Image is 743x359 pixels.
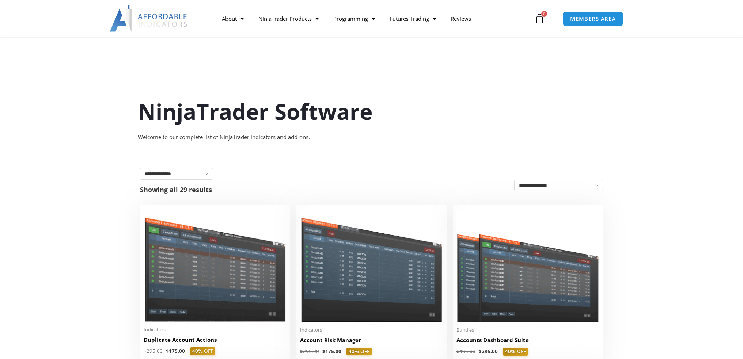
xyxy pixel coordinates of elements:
span: Bundles [456,327,599,333]
img: Account Risk Manager [300,209,443,322]
a: Programming [326,10,382,27]
h2: Account Risk Manager [300,336,443,344]
span: 40% OFF [346,348,372,356]
span: $ [300,348,303,355]
span: 40% OFF [190,347,215,355]
span: 0 [541,11,547,17]
a: NinjaTrader Products [251,10,326,27]
span: $ [322,348,325,355]
bdi: 295.00 [144,348,163,354]
bdi: 175.00 [322,348,341,355]
span: $ [456,348,459,355]
a: MEMBERS AREA [562,11,623,26]
nav: Menu [215,10,532,27]
a: Futures Trading [382,10,443,27]
h2: Accounts Dashboard Suite [456,336,599,344]
bdi: 495.00 [456,348,475,355]
span: Indicators [144,326,287,333]
img: LogoAI | Affordable Indicators – NinjaTrader [110,5,188,32]
a: Accounts Dashboard Suite [456,336,599,348]
h2: Duplicate Account Actions [144,336,287,344]
span: MEMBERS AREA [570,16,616,22]
span: $ [479,348,482,355]
bdi: 295.00 [300,348,319,355]
a: Duplicate Account Actions [144,336,287,347]
div: Welcome to our complete list of NinjaTrader indicators and add-ons. [138,132,606,142]
p: Showing all 29 results [140,186,212,193]
span: 40% OFF [503,348,528,356]
a: Account Risk Manager [300,336,443,348]
img: Duplicate Account Actions [144,209,287,322]
a: Reviews [443,10,478,27]
span: $ [144,348,147,354]
h1: NinjaTrader Software [138,96,606,127]
bdi: 175.00 [166,348,185,354]
select: Shop order [514,180,603,191]
span: $ [166,348,169,354]
a: 0 [523,8,556,29]
a: About [215,10,251,27]
bdi: 295.00 [479,348,498,355]
img: Accounts Dashboard Suite [456,209,599,322]
span: Indicators [300,327,443,333]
